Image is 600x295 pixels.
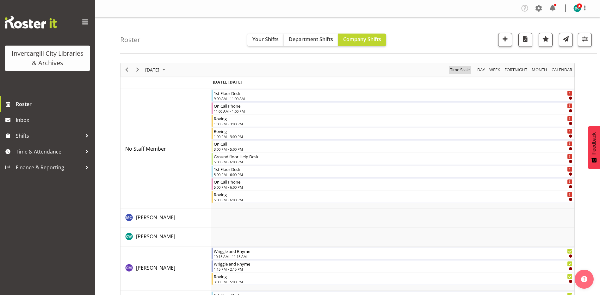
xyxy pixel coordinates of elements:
span: Time & Attendance [16,147,82,156]
div: 1:00 PM - 3:00 PM [214,134,572,139]
span: Week [489,66,501,74]
div: Chamique Mamolo"s event - Wriggle and Rhyme Begin From Monday, August 18, 2025 at 10:15:00 AM GMT... [212,248,574,260]
span: calendar [551,66,573,74]
div: On Call Phone [214,103,572,109]
div: 11:00 AM - 1:00 PM [214,109,572,114]
div: 10:15 AM - 11:15 AM [214,254,572,259]
button: Your Shifts [247,34,284,46]
button: Filter Shifts [578,33,592,47]
span: Time Scale [449,66,470,74]
div: No Staff Member"s event - 1st Floor Desk Begin From Monday, August 18, 2025 at 9:00:00 AM GMT+12:... [212,90,574,102]
div: Roving [214,191,572,198]
button: Feedback - Show survey [588,126,600,169]
div: Wriggle and Rhyme [214,260,572,267]
span: Shifts [16,131,82,141]
a: [PERSON_NAME] [136,233,175,240]
button: August 2025 [144,66,168,74]
div: 1st Floor Desk [214,166,572,172]
button: Timeline Month [531,66,548,74]
div: 1:00 PM - 3:00 PM [214,121,572,126]
div: No Staff Member"s event - Roving Begin From Monday, August 18, 2025 at 1:00:00 PM GMT+12:00 Ends ... [212,115,574,127]
div: 5:00 PM - 6:00 PM [214,197,572,202]
div: Roving [214,128,572,134]
td: No Staff Member resource [121,89,211,209]
span: [PERSON_NAME] [136,264,175,271]
span: Finance & Reporting [16,163,82,172]
div: 9:00 AM - 11:00 AM [214,96,572,101]
div: previous period [121,63,132,77]
div: 3:00 PM - 5:00 PM [214,279,572,284]
img: help-xxl-2.png [581,276,587,282]
button: Download a PDF of the roster for the current day [518,33,532,47]
span: Department Shifts [289,36,333,43]
img: Rosterit website logo [5,16,57,28]
button: Highlight an important date within the roster. [539,33,553,47]
div: On Call [214,141,572,147]
div: next period [132,63,143,77]
button: Time Scale [449,66,471,74]
div: No Staff Member"s event - Roving Begin From Monday, August 18, 2025 at 1:00:00 PM GMT+12:00 Ends ... [212,128,574,140]
span: Your Shifts [252,36,279,43]
div: 5:00 PM - 6:00 PM [214,185,572,190]
button: Timeline Week [488,66,501,74]
span: Month [531,66,548,74]
div: No Staff Member"s event - On Call Begin From Monday, August 18, 2025 at 3:00:00 PM GMT+12:00 Ends... [212,140,574,152]
div: Roving [214,115,572,122]
h4: Roster [120,36,140,43]
div: Chamique Mamolo"s event - Wriggle and Rhyme Begin From Monday, August 18, 2025 at 1:15:00 PM GMT+... [212,260,574,272]
div: 3:00 PM - 5:00 PM [214,147,572,152]
span: Company Shifts [343,36,381,43]
div: 1:15 PM - 2:15 PM [214,267,572,272]
span: Feedback [591,132,597,154]
button: Previous [123,66,131,74]
img: donald-cunningham11616.jpg [573,4,581,12]
a: No Staff Member [125,145,166,153]
span: Inbox [16,115,92,125]
td: Catherine Wilson resource [121,228,211,247]
button: Send a list of all shifts for the selected filtered period to all rostered employees. [559,33,573,47]
div: Chamique Mamolo"s event - Roving Begin From Monday, August 18, 2025 at 3:00:00 PM GMT+12:00 Ends ... [212,273,574,285]
div: No Staff Member"s event - 1st Floor Desk Begin From Monday, August 18, 2025 at 5:00:00 PM GMT+12:... [212,166,574,178]
button: Company Shifts [338,34,386,46]
div: Ground floor Help Desk [214,153,572,160]
div: 5:00 PM - 6:00 PM [214,172,572,177]
div: 1st Floor Desk [214,90,572,96]
div: No Staff Member"s event - On Call Phone Begin From Monday, August 18, 2025 at 5:00:00 PM GMT+12:0... [212,178,574,190]
span: Day [477,66,486,74]
td: Aurora Catu resource [121,209,211,228]
div: No Staff Member"s event - Ground floor Help Desk Begin From Monday, August 18, 2025 at 5:00:00 PM... [212,153,574,165]
span: Fortnight [504,66,528,74]
div: 5:00 PM - 6:00 PM [214,159,572,164]
button: Next [133,66,142,74]
div: August 18, 2025 [143,63,169,77]
span: No Staff Member [125,145,166,152]
td: Chamique Mamolo resource [121,247,211,291]
div: On Call Phone [214,179,572,185]
button: Add a new shift [498,33,512,47]
span: [DATE], [DATE] [213,79,242,85]
button: Timeline Day [476,66,486,74]
div: Invercargill City Libraries & Archives [11,49,84,68]
div: Wriggle and Rhyme [214,248,572,254]
button: Fortnight [504,66,529,74]
a: [PERSON_NAME] [136,214,175,221]
a: [PERSON_NAME] [136,264,175,272]
span: [DATE] [145,66,160,74]
div: No Staff Member"s event - Roving Begin From Monday, August 18, 2025 at 5:00:00 PM GMT+12:00 Ends ... [212,191,574,203]
span: Roster [16,99,92,109]
button: Department Shifts [284,34,338,46]
button: Month [551,66,573,74]
div: Roving [214,273,572,279]
div: No Staff Member"s event - On Call Phone Begin From Monday, August 18, 2025 at 11:00:00 AM GMT+12:... [212,102,574,114]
